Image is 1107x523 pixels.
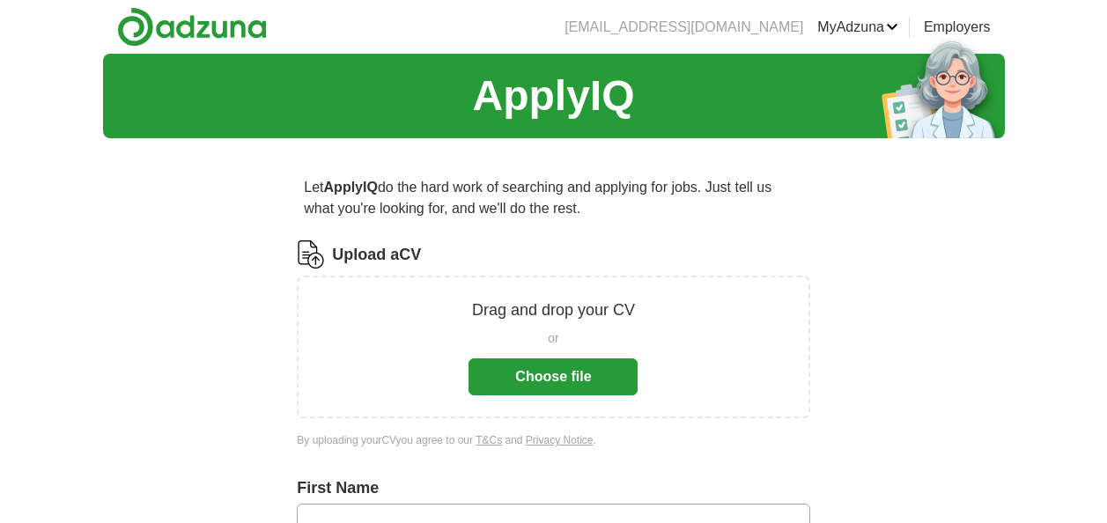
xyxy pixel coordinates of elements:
a: T&Cs [476,434,502,446]
label: Upload a CV [332,243,421,267]
label: First Name [297,476,809,500]
span: or [548,329,558,348]
button: Choose file [469,358,638,395]
a: MyAdzuna [817,17,898,38]
p: Drag and drop your CV [472,298,635,322]
img: CV Icon [297,240,325,269]
li: [EMAIL_ADDRESS][DOMAIN_NAME] [565,17,803,38]
strong: ApplyIQ [324,180,378,195]
a: Employers [924,17,991,38]
div: By uploading your CV you agree to our and . [297,432,809,448]
a: Privacy Notice [526,434,594,446]
img: Adzuna logo [117,7,267,47]
p: Let do the hard work of searching and applying for jobs. Just tell us what you're looking for, an... [297,170,809,226]
h1: ApplyIQ [472,64,634,128]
